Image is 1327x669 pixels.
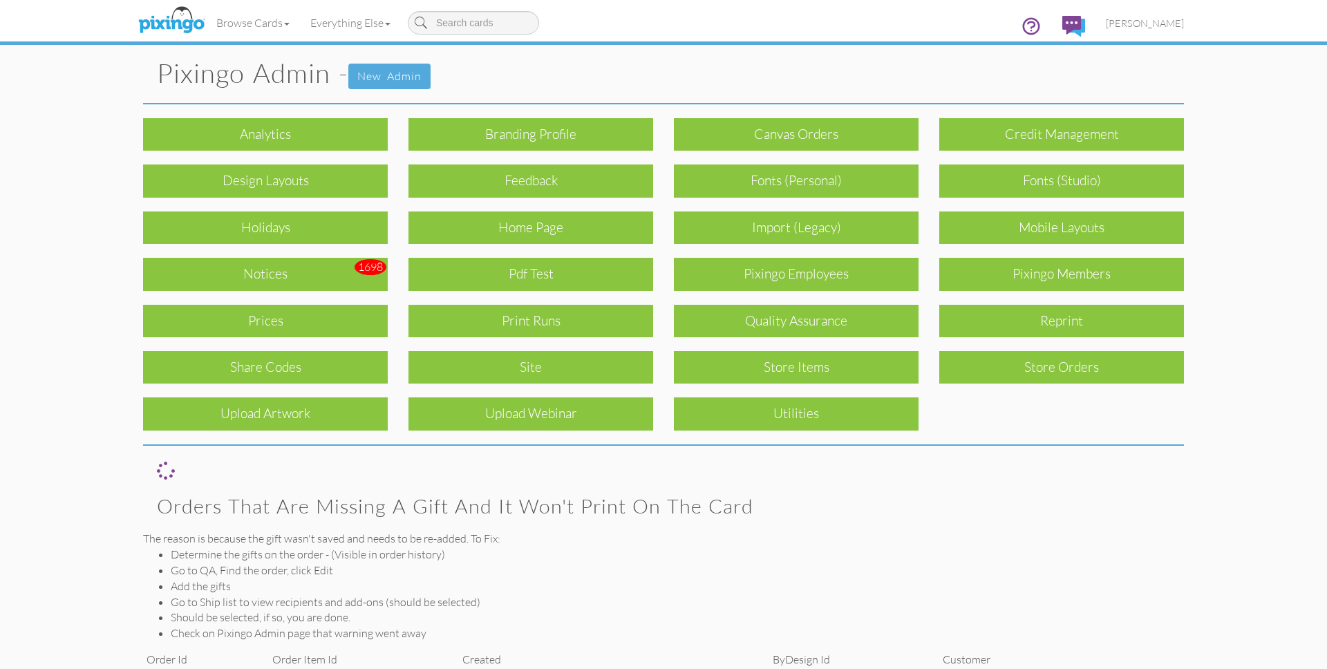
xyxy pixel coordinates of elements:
a: Browse Cards [206,6,300,40]
div: Share Codes [143,351,388,384]
a: [PERSON_NAME] [1095,6,1194,41]
div: The reason is because the gift wasn't saved and needs to be re-added. To Fix: [143,531,1184,547]
li: Add the gifts [171,578,1184,594]
li: Go to Ship list to view recipients and add-ons (should be selected) [171,594,1184,610]
a: Everything Else [300,6,401,40]
div: Prices [143,305,388,337]
div: 1698 [355,259,386,275]
div: Analytics [143,118,388,151]
div: Upload Artwork [143,397,388,430]
div: Fonts (Studio) [939,164,1184,197]
div: Canvas Orders [674,118,919,151]
div: Feedback [408,164,653,197]
div: Pdf test [408,258,653,290]
a: New admin [348,64,431,89]
li: Check on Pixingo Admin page that warning went away [171,625,1184,641]
div: Pixingo Members [939,258,1184,290]
li: Go to QA, Find the order, click Edit [171,563,1184,578]
div: reprint [939,305,1184,337]
div: Home Page [408,211,653,244]
div: Store Items [674,351,919,384]
div: Design Layouts [143,164,388,197]
div: Pixingo Employees [674,258,919,290]
div: Utilities [674,397,919,430]
div: Store Orders [939,351,1184,384]
div: Import (legacy) [674,211,919,244]
li: Should be selected, if so, you are done. [171,610,1184,625]
div: Holidays [143,211,388,244]
span: [PERSON_NAME] [1106,17,1184,29]
img: pixingo logo [135,3,208,38]
input: Search cards [408,11,539,35]
div: Print Runs [408,305,653,337]
div: Branding profile [408,118,653,151]
div: Quality Assurance [674,305,919,337]
div: Fonts (Personal) [674,164,919,197]
h2: Orders that are missing a gift and it won't print on the card [157,496,1170,518]
div: Site [408,351,653,384]
div: Mobile layouts [939,211,1184,244]
div: Notices [143,258,388,290]
h1: Pixingo Admin - [157,59,1184,89]
img: comments.svg [1062,16,1085,37]
div: Credit Management [939,118,1184,151]
li: Determine the gifts on the order - (Visible in order history) [171,547,1184,563]
div: Upload Webinar [408,397,653,430]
